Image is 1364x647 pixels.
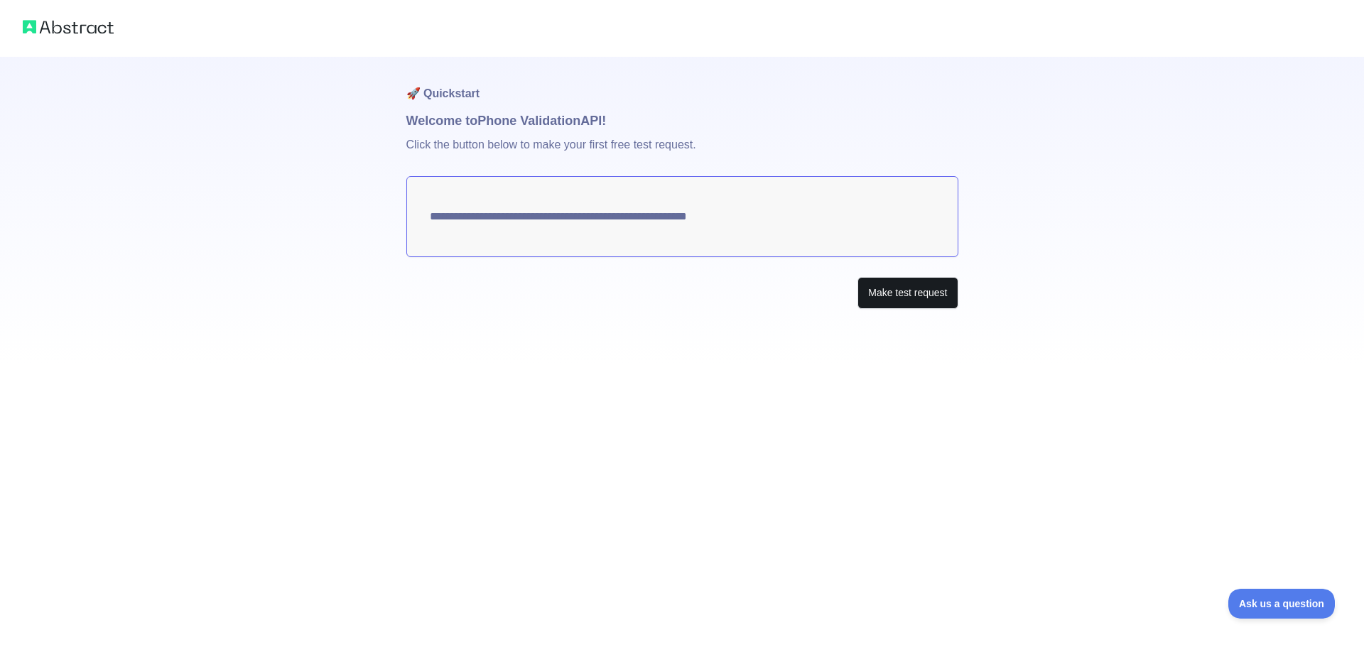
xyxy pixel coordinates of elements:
button: Make test request [857,277,958,309]
img: Abstract logo [23,17,114,37]
p: Click the button below to make your first free test request. [406,131,958,176]
iframe: Toggle Customer Support [1228,589,1336,619]
h1: 🚀 Quickstart [406,57,958,111]
h1: Welcome to Phone Validation API! [406,111,958,131]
